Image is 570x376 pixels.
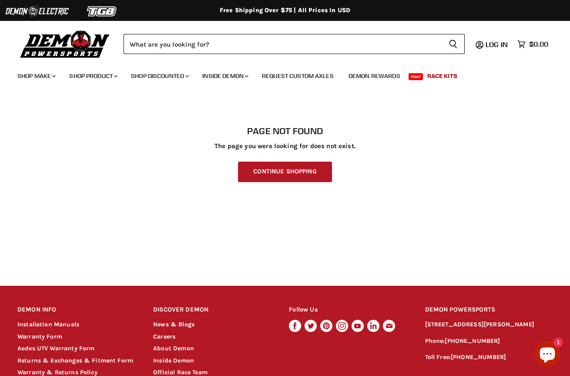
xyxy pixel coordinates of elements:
a: Request Custom Axles [255,67,340,85]
p: Toll Free: [425,352,553,362]
a: Aodes UTV Warranty Form [17,345,94,352]
p: The page you were looking for does not exist. [17,142,553,150]
a: Shop Discounted [124,67,194,85]
h2: DISCOVER DEMON [153,300,273,320]
p: Phone: [425,336,553,346]
a: Inside Demon [196,67,254,85]
a: Official Race Team [153,369,208,376]
img: Demon Electric Logo 2 [4,3,70,20]
button: Search [442,34,465,54]
a: [PHONE_NUMBER] [445,337,500,345]
h2: Follow Us [289,300,409,320]
h2: DEMON INFO [17,300,137,320]
a: Demon Rewards [342,67,407,85]
h2: DEMON POWERSPORTS [425,300,553,320]
a: Race Kits [421,67,464,85]
p: [STREET_ADDRESS][PERSON_NAME] [425,320,553,330]
a: Returns & Exchanges & Fitment Form [17,357,133,364]
a: [PHONE_NUMBER] [451,353,506,361]
a: Warranty & Returns Policy [17,369,97,376]
a: News & Blogs [153,321,194,328]
ul: Main menu [11,64,546,85]
a: About Demon [153,345,194,352]
a: Inside Demon [153,357,194,364]
a: Installation Manuals [17,321,79,328]
span: New! [409,73,423,80]
a: Log in [482,41,513,48]
span: Log in [486,40,508,49]
a: Shop Make [11,67,61,85]
h1: Page not found [17,126,553,136]
a: $0.00 [513,38,553,51]
a: Continue Shopping [238,162,332,182]
inbox-online-store-chat: Shopify online store chat [532,341,563,369]
input: Search [124,34,442,54]
form: Product [124,34,465,54]
span: $0.00 [529,40,548,48]
img: Demon Powersports [17,28,113,59]
a: Warranty Form [17,333,62,340]
img: TGB Logo 2 [70,3,135,20]
a: Shop Product [63,67,123,85]
a: Careers [153,333,175,340]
